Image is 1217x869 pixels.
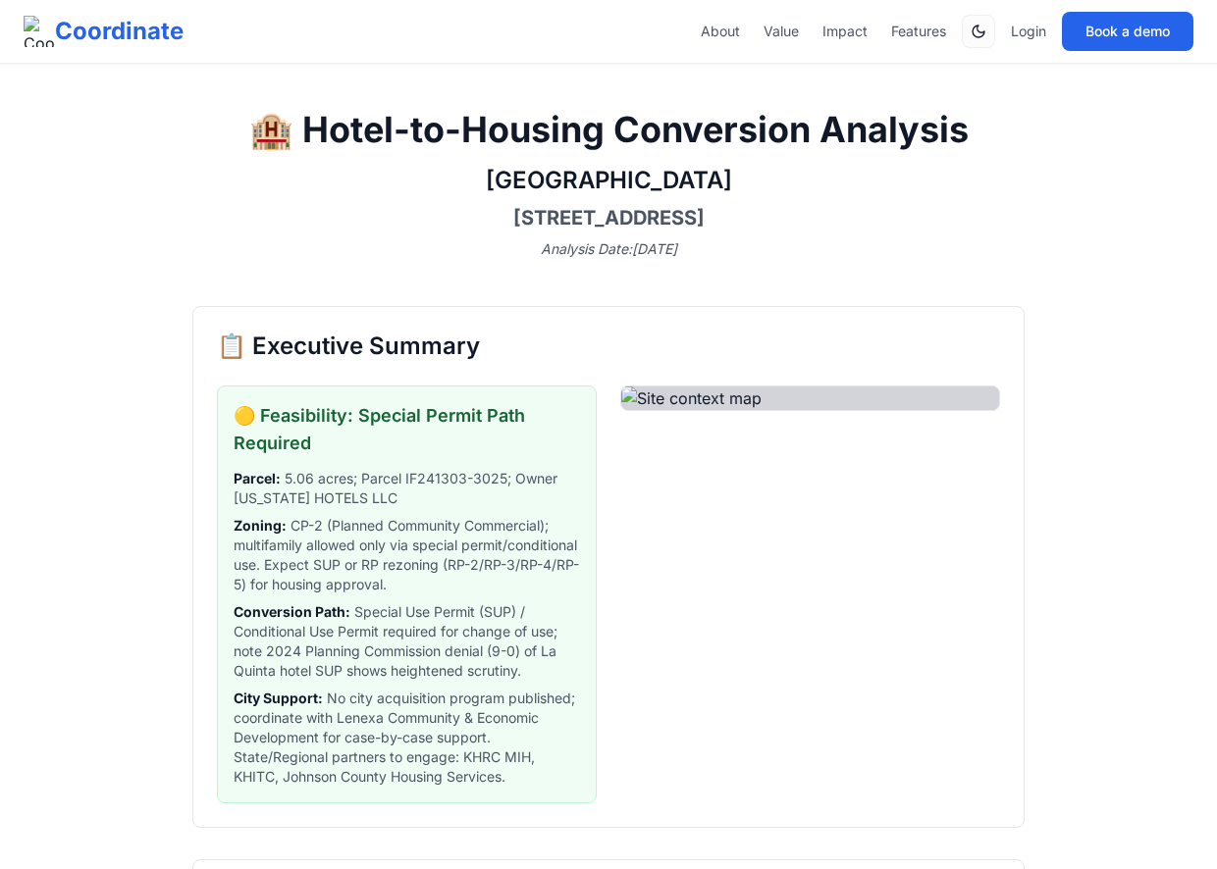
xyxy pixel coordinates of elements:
[234,689,580,787] span: No city acquisition program published; coordinate with Lenexa Community & Economic Development fo...
[1062,12,1193,51] button: Book a demo
[192,110,1025,149] h1: 🏨 Hotel-to-Housing Conversion Analysis
[234,517,287,534] strong: Zoning :
[234,470,281,486] strong: Parcel :
[822,22,868,41] a: Impact
[234,516,580,594] span: CP-2 (Planned Community Commercial); multifamily allowed only via special permit/conditional use....
[764,22,799,41] a: Value
[234,603,350,620] strong: Conversion Path :
[701,22,740,41] a: About
[234,469,580,508] span: 5.06 acres; Parcel IF241303-3025; Owner [US_STATE] HOTELS LLC
[192,239,1025,259] p: Analysis Date: [DATE]
[192,165,1025,196] h2: [GEOGRAPHIC_DATA]
[962,15,995,48] button: Switch to dark mode
[217,331,1000,362] h2: 📋 Executive Summary
[234,402,580,457] h3: 🟡 Feasibility: Special Permit Path Required
[1011,22,1046,41] a: Login
[24,16,55,47] img: Coordinate
[234,602,580,681] span: Special Use Permit (SUP) / Conditional Use Permit required for change of use; note 2024 Planning ...
[234,690,323,706] strong: City Support :
[621,386,999,410] img: Site context map
[891,22,946,41] a: Features
[192,204,1025,231] h3: [STREET_ADDRESS]
[55,16,184,47] span: Coordinate
[24,16,184,47] a: Coordinate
